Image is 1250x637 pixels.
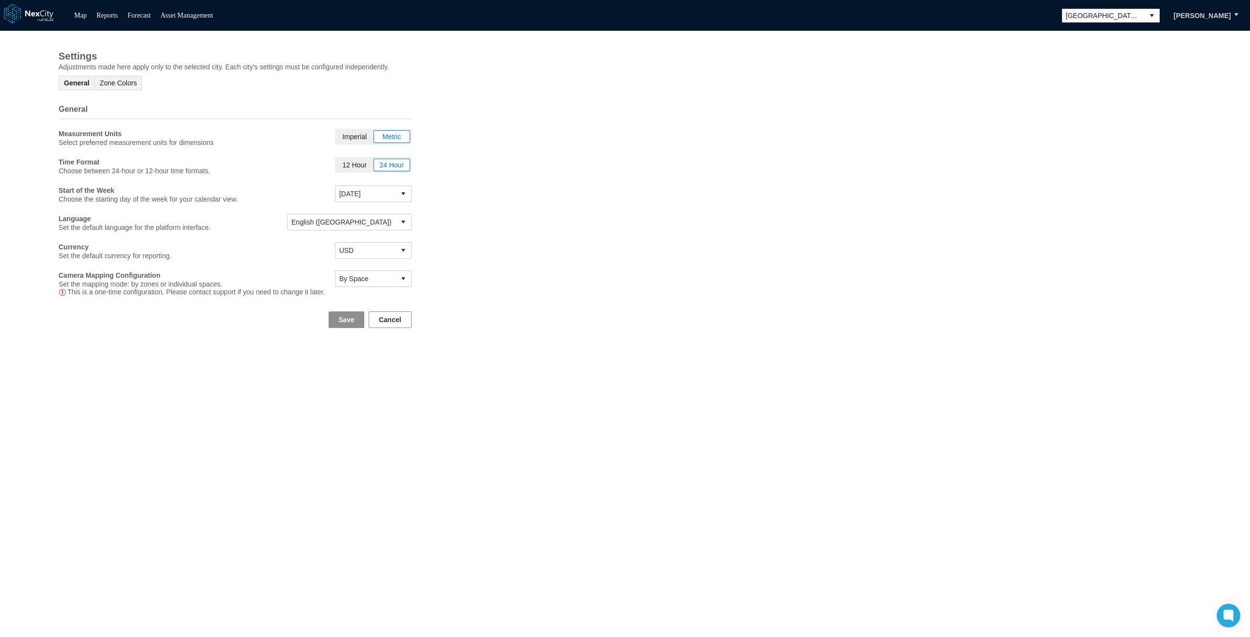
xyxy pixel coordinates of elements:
p: Adjustments made here apply only to the selected city. Each city's settings must be configured in... [59,63,412,71]
h3: Camera Mapping Configuration [59,270,325,280]
h1: Settings [59,51,412,62]
button: select [396,243,411,258]
span: Cancel [379,315,401,325]
h3: Measurement Units [59,129,325,139]
span: [GEOGRAPHIC_DATA][PERSON_NAME] [1066,11,1140,21]
span: [PERSON_NAME] [1174,11,1231,21]
span: English ([GEOGRAPHIC_DATA]) [292,217,392,227]
a: Asset Management [161,12,213,19]
button: select [396,271,411,287]
a: Reports [97,12,118,19]
a: Map [74,12,87,19]
button: General [59,76,95,90]
h3: Start of the Week [59,185,325,195]
p: Set the default language for the platform interface. [59,224,277,231]
button: 24 Hour [374,159,410,171]
p: Choose the starting day of the week for your calendar view. [59,195,325,203]
span: Imperial [342,133,367,141]
button: select [396,214,411,230]
span: USD [339,246,392,255]
span: 24 Hour [379,161,404,169]
span: [DATE] [339,189,392,199]
span: General [64,79,89,87]
h3: Currency [59,242,325,252]
button: select [1144,9,1160,22]
p: Choose between 24-hour or 12-hour time formats. [59,167,325,175]
span: Zone Colors [100,79,137,87]
p: Select preferred measurement units for dimensions [59,139,325,146]
button: 12 Hour [336,159,373,171]
button: Metric [374,130,410,143]
h3: Language [59,214,277,224]
h3: Time Format [59,157,325,167]
h2: General [59,105,412,114]
span: 12 Hour [342,161,367,169]
p: Set the mapping mode: by zones or individual spaces. This is a one-time configuration. Please con... [59,280,325,297]
button: select [396,186,411,202]
span: Metric [382,133,401,141]
a: Forecast [127,12,150,19]
button: [PERSON_NAME] [1164,7,1241,24]
button: Zone Colors [94,76,142,90]
button: Cancel [369,311,412,328]
button: Imperial [336,130,373,143]
span: By Space [339,274,392,284]
p: Set the default currency for reporting. [59,252,325,260]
